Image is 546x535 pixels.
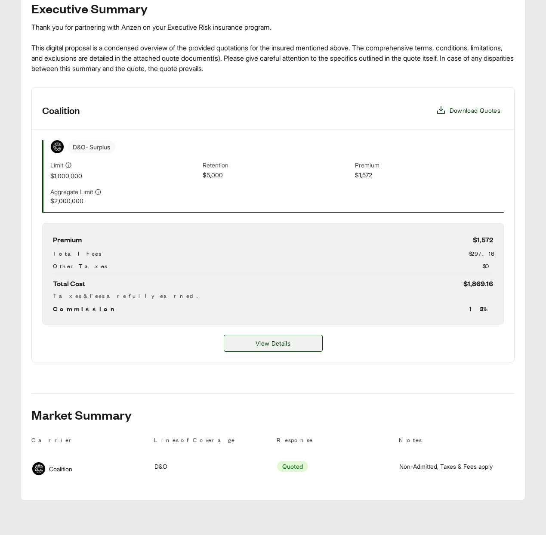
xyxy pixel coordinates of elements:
span: Non-Admitted, Taxes & Fees apply [399,462,493,471]
span: Commission [53,303,118,314]
span: Download Quotes [450,106,500,115]
span: $297.16 [469,249,493,258]
span: $1,572 [473,234,493,245]
span: D&O [154,462,167,471]
button: Download Quotes [432,102,504,119]
span: D&O - Surplus [68,141,115,153]
span: $2,000,000 [50,196,199,205]
th: Response [277,435,392,448]
span: Premium [355,161,504,170]
th: Notes [399,435,515,448]
span: Premium [53,234,82,245]
span: $1,869.16 [463,278,493,289]
th: Carrier [31,435,147,448]
span: Total Fees [53,249,101,258]
span: Retention [203,161,352,170]
span: Aggregate Limit [50,187,93,196]
span: 13 % [469,303,493,314]
img: Coalition [51,140,64,153]
img: Coalition logo [32,462,45,475]
span: View Details [256,339,290,348]
span: $5,000 [203,170,352,180]
span: Coalition [49,464,72,473]
span: Other Taxes [53,261,107,270]
div: Thank you for partnering with Anzen on your Executive Risk insurance program. This digital propos... [31,22,515,74]
span: Limit [50,161,63,170]
span: Quoted [277,461,308,472]
span: Total Cost [53,278,85,289]
th: Lines of Coverage [154,435,270,448]
a: Coalition details [224,335,323,352]
span: $1,572 [355,170,504,180]
h2: Market Summary [31,408,515,421]
h3: Coalition [42,104,80,117]
h2: Executive Summary [31,1,515,15]
span: $1,000,000 [50,171,199,180]
span: $0 [483,261,493,270]
div: Taxes & Fees are fully earned. [53,291,493,300]
button: View Details [224,335,323,352]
